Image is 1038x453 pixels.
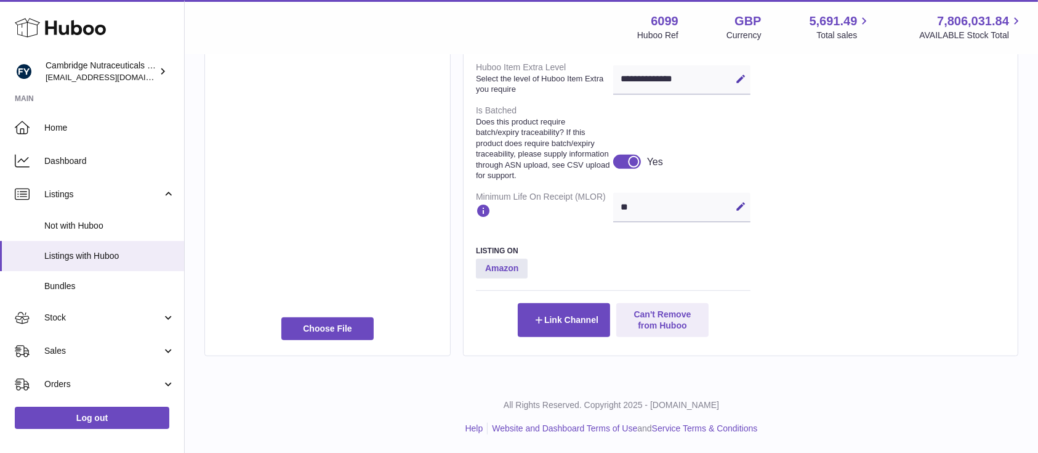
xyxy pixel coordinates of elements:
[476,100,613,186] dt: Is Batched
[281,317,374,340] span: Choose File
[816,30,871,41] span: Total sales
[734,13,761,30] strong: GBP
[15,62,33,81] img: internalAdmin-6099@internal.huboo.com
[476,73,610,95] strong: Select the level of Huboo Item Extra you require
[937,13,1009,30] span: 7,806,031.84
[616,303,709,337] button: Can't Remove from Huboo
[651,13,678,30] strong: 6099
[810,13,858,30] span: 5,691.49
[44,155,175,167] span: Dashboard
[637,30,678,41] div: Huboo Ref
[44,189,162,200] span: Listings
[492,423,637,433] a: Website and Dashboard Terms of Use
[476,57,613,100] dt: Huboo Item Extra Level
[476,259,528,279] strong: Amazon
[44,312,162,324] span: Stock
[44,122,175,134] span: Home
[488,423,757,435] li: and
[46,72,181,82] span: [EMAIL_ADDRESS][DOMAIN_NAME]
[195,399,1028,411] p: All Rights Reserved. Copyright 2025 - [DOMAIN_NAME]
[518,303,610,337] button: Link Channel
[476,186,613,227] dt: Minimum Life On Receipt (MLOR)
[465,423,483,433] a: Help
[919,13,1023,41] a: 7,806,031.84 AVAILABLE Stock Total
[44,378,162,390] span: Orders
[46,60,156,83] div: Cambridge Nutraceuticals Ltd
[476,116,610,181] strong: Does this product require batch/expiry traceability? If this product does require batch/expiry tr...
[15,407,169,429] a: Log out
[44,250,175,262] span: Listings with Huboo
[647,155,663,169] div: Yes
[652,423,758,433] a: Service Terms & Conditions
[476,246,750,256] h3: Listing On
[726,30,762,41] div: Currency
[810,13,872,41] a: 5,691.49 Total sales
[44,345,162,357] span: Sales
[919,30,1023,41] span: AVAILABLE Stock Total
[44,220,175,232] span: Not with Huboo
[44,280,175,292] span: Bundles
